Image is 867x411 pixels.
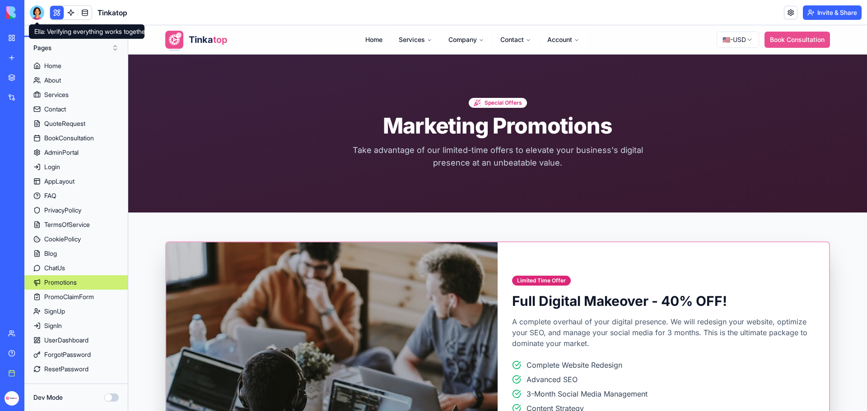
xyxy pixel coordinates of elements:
[44,148,79,157] div: AdminPortal
[218,119,521,144] p: Take advantage of our limited-time offers to elevate your business's digital presence at an unbea...
[24,203,128,217] a: PrivacyPolicy
[6,6,62,19] img: logo
[24,261,128,275] a: ChatUs
[313,5,363,23] button: Company
[230,5,458,23] nav: Main
[44,162,60,171] div: Login
[44,249,57,258] div: Blog
[24,131,128,145] a: BookConsultation
[44,90,69,99] div: Services
[412,5,458,23] button: Account
[398,378,456,388] span: Content Strategy
[44,365,89,374] div: ResetPassword
[24,73,128,88] a: About
[44,278,77,287] div: Promotions
[230,5,261,23] a: Home
[44,191,56,200] div: FAQ
[44,177,75,186] div: AppLayout
[44,321,62,330] div: SignIn
[44,350,91,359] div: ForgotPassword
[384,268,686,284] h2: Full Digital Makeover - 40% OFF!
[24,116,128,131] a: QuoteRequest
[44,105,66,114] div: Contact
[5,391,19,406] img: Tinkatop_fycgeq.png
[24,275,128,290] a: Promotions
[24,333,128,347] a: UserDashboard
[24,217,128,232] a: TermsOfService
[37,5,99,23] a: Tinkatop
[44,220,90,229] div: TermsOfService
[98,7,127,18] h1: Tinkatop
[24,160,128,174] a: Login
[29,41,123,55] button: Pages
[44,61,61,70] div: Home
[44,134,94,143] div: BookConsultation
[24,232,128,246] a: CookiePolicy
[384,291,686,323] p: A complete overhaul of your digital presence. We will redesign your website, optimize your SEO, a...
[44,119,85,128] div: QuoteRequest
[398,363,519,374] span: 3-Month Social Media Management
[24,304,128,319] a: SignUp
[263,5,311,23] button: Services
[33,393,63,402] label: Dev Mode
[636,6,702,23] button: Book Consultation
[24,189,128,203] a: FAQ
[24,102,128,116] a: Contact
[384,250,443,260] div: Limited Time Offer
[24,174,128,189] a: AppLayout
[340,73,399,83] div: Special Offers
[24,145,128,160] a: AdminPortal
[44,307,65,316] div: SignUp
[44,206,81,215] div: PrivacyPolicy
[365,5,410,23] button: Contact
[44,76,61,85] div: About
[44,263,65,272] div: ChatUs
[803,5,862,20] button: Invite & Share
[44,336,89,345] div: UserDashboard
[61,9,85,20] span: Tinka
[24,319,128,333] a: SignIn
[398,334,494,345] span: Complete Website Redesign
[44,235,81,244] div: CookiePolicy
[24,347,128,362] a: ForgotPassword
[24,88,128,102] a: Services
[24,59,128,73] a: Home
[24,246,128,261] a: Blog
[398,349,449,360] span: Advanced SEO
[44,292,94,301] div: PromoClaimForm
[30,90,709,111] h1: Marketing Promotions
[24,362,128,376] a: ResetPassword
[24,290,128,304] a: PromoClaimForm
[230,9,261,18] a: Home
[85,9,99,20] span: top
